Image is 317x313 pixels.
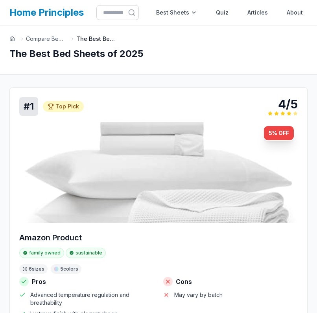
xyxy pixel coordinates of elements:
span: Top Pick [55,103,79,110]
div: # 1 [19,97,38,116]
a: Go to homepage [9,36,15,42]
a: Home Principles [9,7,84,18]
div: 5 color s [51,264,81,274]
div: Best Sheets [151,5,202,20]
span: The Best Bed Sheets of 2025 [76,35,116,43]
h1: The Best Bed Sheets of 2025 [9,48,308,60]
a: Compare Bed ... [26,35,65,43]
a: Quiz [211,5,233,20]
h4: Cons [163,277,298,286]
img: Amazon Product - Organic Cotton product image [19,122,298,223]
span: family owned [19,248,64,258]
div: 6 size s [19,264,48,274]
h4: Pros [19,277,154,286]
nav: Breadcrumb [9,35,308,43]
span: sustainable [66,248,106,258]
a: About [282,5,308,20]
div: 4/5 [268,97,298,111]
span: Advanced temperature regulation and breathability [30,291,154,307]
h3: Amazon Product [19,232,298,243]
a: Articles [243,5,273,20]
div: 5 % OFF [263,125,295,141]
span: May vary by batch [174,291,223,299]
